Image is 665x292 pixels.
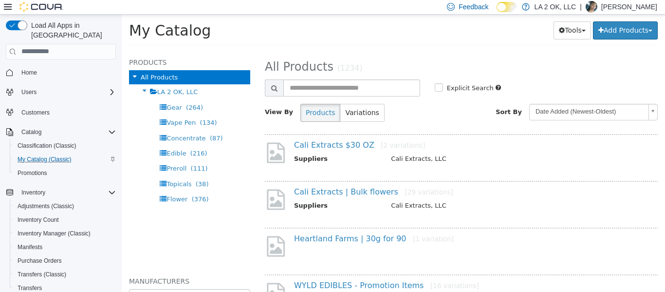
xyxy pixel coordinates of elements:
button: Manifests [10,240,120,254]
button: Users [18,86,40,98]
span: Catalog [18,126,116,138]
a: Home [18,67,41,78]
span: Concentrate [45,120,84,127]
button: Classification (Classic) [10,139,120,153]
span: (38) [74,166,87,173]
span: My Catalog [7,7,89,24]
button: Inventory [2,186,120,199]
a: Inventory Manager (Classic) [14,228,94,239]
span: (264) [64,89,81,97]
p: | [580,1,582,13]
span: Preroll [45,150,65,157]
a: Inventory Count [14,214,63,226]
span: Inventory [18,187,116,198]
span: (111) [69,150,86,157]
span: Customers [18,106,116,118]
img: missing-image.png [143,126,165,150]
span: LA 2 OK, LLC [36,74,76,81]
button: Customers [2,105,120,119]
img: missing-image.png [143,173,165,197]
span: Adjustments (Classic) [14,200,116,212]
span: Home [21,69,37,77]
span: Purchase Orders [14,255,116,267]
button: Home [2,65,120,79]
div: Ericka J [586,1,597,13]
small: [1 variation] [291,220,332,228]
small: [2 variations] [259,127,303,135]
span: Classification (Classic) [18,142,76,150]
span: (216) [69,135,86,142]
td: Cali Extracts, LLC [262,186,531,198]
small: [29 variations] [283,174,331,181]
span: Inventory [21,189,45,196]
span: Edible [45,135,64,142]
a: Heartland Farms | 30g for 90[1 variation] [172,219,332,229]
small: [16 variations] [309,267,357,275]
a: Purchase Orders [14,255,66,267]
span: Classification (Classic) [14,140,116,152]
button: Adjustments (Classic) [10,199,120,213]
a: WYLD EDIBLES - Promotion Items[16 variations] [172,266,357,275]
a: Adjustments (Classic) [14,200,78,212]
span: Transfers (Classic) [18,271,66,278]
span: Flower [45,181,66,188]
span: Inventory Manager (Classic) [18,230,91,237]
span: Feedback [459,2,488,12]
button: My Catalog (Classic) [10,153,120,166]
span: Manifests [18,243,42,251]
small: (1234) [216,49,241,58]
a: Transfers (Classic) [14,269,70,280]
span: All Products [143,45,212,59]
img: missing-image.png [143,220,165,244]
span: Inventory Manager (Classic) [14,228,116,239]
button: Tools [432,7,469,25]
a: Cali Extracts $30 OZ[2 variations] [172,126,303,135]
h5: Manufacturers [7,261,129,273]
span: Purchase Orders [18,257,62,265]
button: Transfers (Classic) [10,268,120,281]
span: Load All Apps in [GEOGRAPHIC_DATA] [27,20,116,40]
img: Cova [19,2,63,12]
span: Users [21,88,37,96]
button: Products [179,89,219,107]
span: (134) [78,104,95,112]
span: Inventory Count [14,214,116,226]
button: Purchase Orders [10,254,120,268]
span: All Products [19,59,56,66]
span: Adjustments (Classic) [18,202,74,210]
button: Catalog [18,126,45,138]
span: Gear [45,89,60,97]
p: [PERSON_NAME] [601,1,657,13]
span: Users [18,86,116,98]
th: Suppliers [172,139,262,152]
span: (87) [88,120,101,127]
button: Users [2,85,120,99]
span: Catalog [21,128,41,136]
span: Sort By [374,94,400,101]
span: My Catalog (Classic) [18,156,72,163]
span: Promotions [18,169,47,177]
span: Customers [21,109,50,117]
a: Date Added (Newest-Oldest) [407,89,536,106]
td: Cali Extracts, LLC [262,139,531,152]
a: Cali Extracts | Bulk flowers[29 variations] [172,173,332,182]
span: Transfers [18,284,42,292]
span: Inventory Count [18,216,59,224]
a: Customers [18,107,54,118]
button: Promotions [10,166,120,180]
button: Inventory Manager (Classic) [10,227,120,240]
a: Manifests [14,241,46,253]
label: Explicit Search [323,69,372,78]
span: Date Added (Newest-Oldest) [408,90,523,105]
button: Inventory Count [10,213,120,227]
input: Dark Mode [497,2,517,12]
span: Promotions [14,167,116,179]
span: View By [143,94,171,101]
span: Manifests [14,241,116,253]
span: My Catalog (Classic) [14,154,116,165]
span: Topicals [45,166,70,173]
span: Vape Pen [45,104,74,112]
span: Home [18,66,116,78]
img: missing-image.png [143,267,165,291]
